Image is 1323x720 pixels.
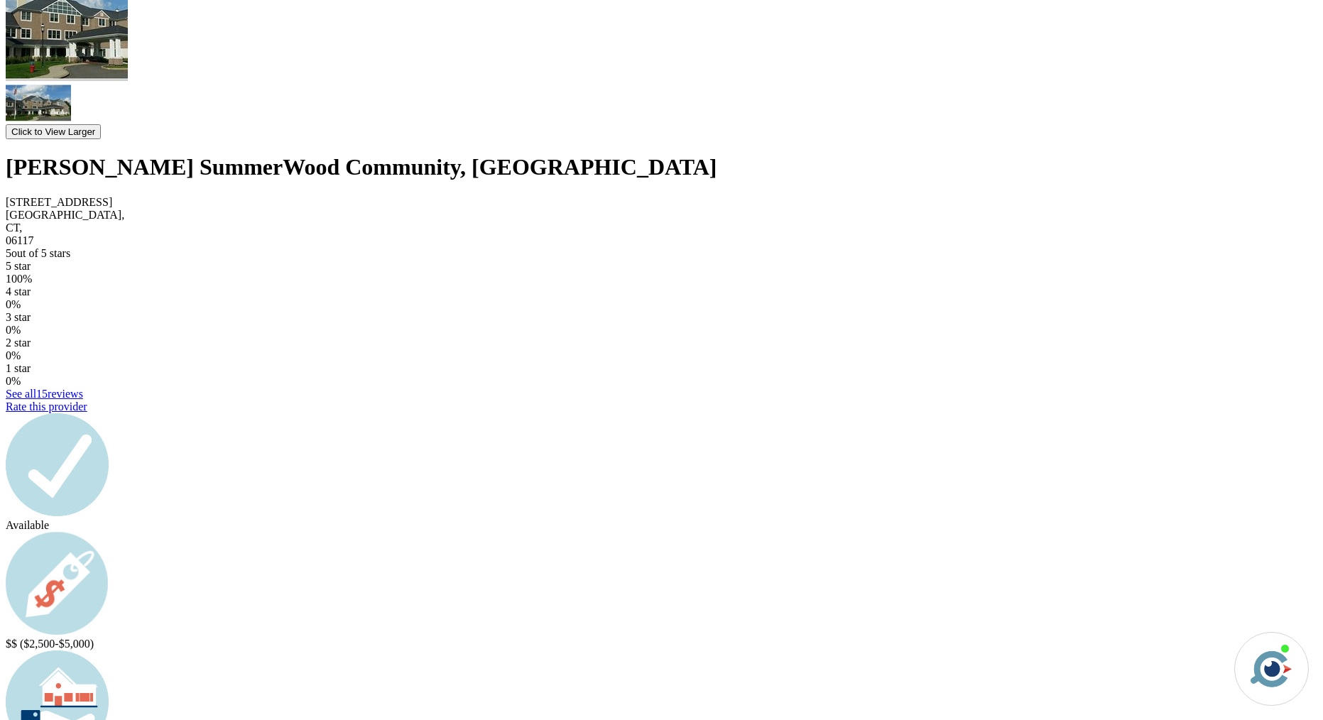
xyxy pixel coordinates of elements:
div: 0 % [6,349,1317,362]
span: [GEOGRAPHIC_DATA] [6,209,121,221]
button: Click to View Larger [6,124,101,139]
div: 100 % [6,273,1317,285]
a: Rate this provider [6,400,87,413]
div: 3 star [6,311,1317,324]
div: 2 star [6,337,1317,349]
span: , [19,222,22,234]
div: 0 % [6,298,1317,311]
div: Available [6,519,1317,532]
div: $$ ($2,500-$5,000) [6,638,1317,650]
span: , [121,209,124,221]
span: CT [6,222,19,234]
div: 4 star [6,285,1317,298]
h1: [PERSON_NAME] SummerWood Community, [GEOGRAPHIC_DATA] [6,154,1317,180]
div: [STREET_ADDRESS] [6,196,1317,209]
img: Hoffman SummerWood Community, West Hartford CT [6,84,71,121]
div: 0 % [6,324,1317,337]
div: 5 out of 5 stars [6,247,1317,260]
div: 1 star [6,362,1317,375]
div: 5 star [6,260,1317,273]
img: avatar [1247,645,1295,693]
div: 06117 [6,234,1317,247]
div: 0 % [6,375,1317,388]
a: See all15reviews [6,388,83,400]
